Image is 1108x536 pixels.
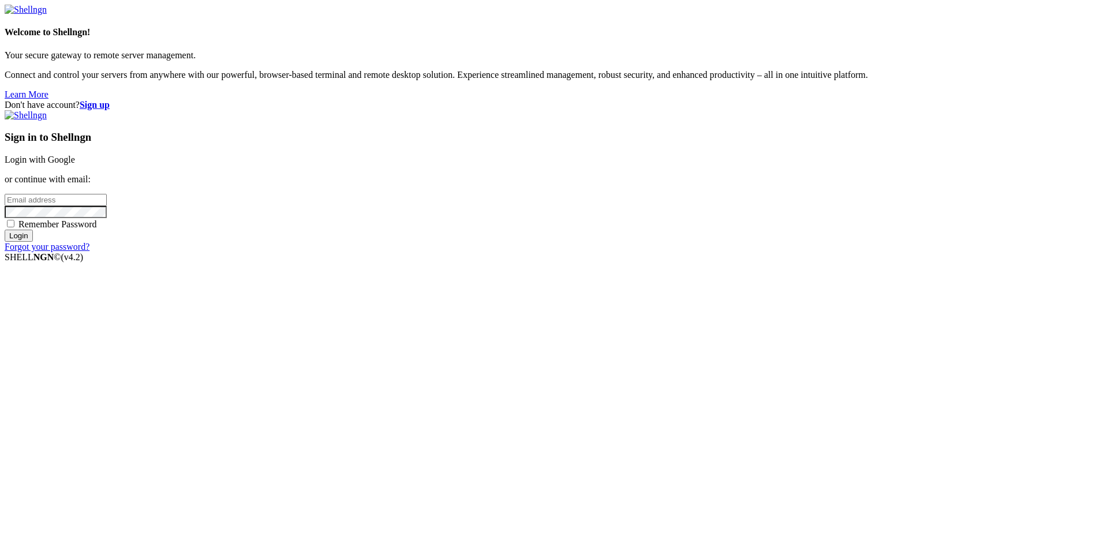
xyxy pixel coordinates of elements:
div: Don't have account? [5,100,1103,110]
span: 4.2.0 [61,252,84,262]
h4: Welcome to Shellngn! [5,27,1103,38]
h3: Sign in to Shellngn [5,131,1103,144]
p: or continue with email: [5,174,1103,185]
a: Sign up [80,100,110,110]
span: SHELL © [5,252,83,262]
a: Learn More [5,89,48,99]
a: Login with Google [5,155,75,164]
input: Login [5,230,33,242]
a: Forgot your password? [5,242,89,252]
input: Email address [5,194,107,206]
b: NGN [33,252,54,262]
span: Remember Password [18,219,97,229]
img: Shellngn [5,5,47,15]
p: Your secure gateway to remote server management. [5,50,1103,61]
img: Shellngn [5,110,47,121]
input: Remember Password [7,220,14,227]
p: Connect and control your servers from anywhere with our powerful, browser-based terminal and remo... [5,70,1103,80]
